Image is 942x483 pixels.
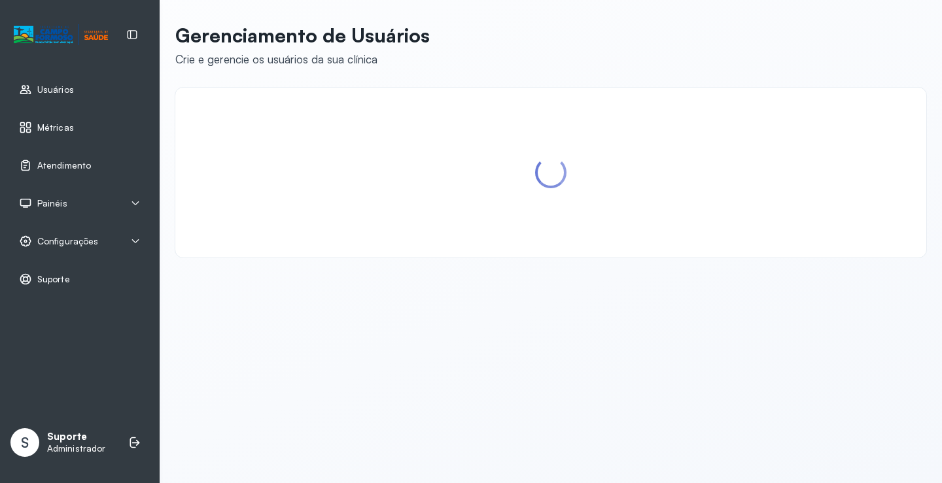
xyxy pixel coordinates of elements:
img: Logotipo do estabelecimento [14,24,108,46]
span: Painéis [37,198,67,209]
span: Usuários [37,84,74,95]
p: Administrador [47,443,105,454]
span: Suporte [37,274,70,285]
span: Atendimento [37,160,91,171]
div: Crie e gerencie os usuários da sua clínica [175,52,430,66]
p: Gerenciamento de Usuários [175,24,430,47]
span: Métricas [37,122,74,133]
p: Suporte [47,431,105,443]
span: S [21,434,29,451]
span: Configurações [37,236,98,247]
a: Métricas [19,121,141,134]
a: Atendimento [19,159,141,172]
a: Usuários [19,83,141,96]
